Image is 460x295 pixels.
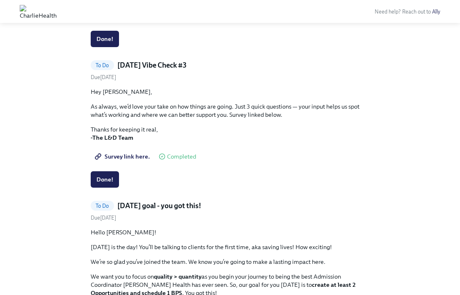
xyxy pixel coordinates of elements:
[117,201,201,211] h5: [DATE] goal - you got this!
[91,203,114,209] span: To Do
[91,102,370,119] p: As always, we’d love your take on how things are going. Just 3 quick questions — your input helps...
[91,148,156,165] a: Survey link here.
[91,228,370,236] p: Hello [PERSON_NAME]!
[154,273,201,280] strong: quality > quantity
[91,171,119,188] button: Done!
[91,258,370,266] p: We’re so glad you’ve joined the team. We know you’re going to make a lasting impact here.
[91,60,370,81] a: To Do[DATE] Vibe Check #3Due[DATE]
[91,201,370,222] a: To Do[DATE] goal - you got this!Due[DATE]
[91,62,114,68] span: To Do
[96,175,113,184] span: Done!
[96,152,150,161] span: Survey link here.
[96,35,113,43] span: Done!
[91,134,133,141] strong: -The L&D Team
[432,9,440,15] a: Ally
[91,125,370,142] p: Thanks for keeping it real,
[91,74,116,80] span: Wednesday, October 1st 2025, 4:00 pm
[91,31,119,47] button: Done!
[117,60,187,70] h5: [DATE] Vibe Check #3
[375,9,440,15] span: Need help? Reach out to
[91,88,370,96] p: Hey [PERSON_NAME],
[91,243,370,251] p: [DATE] is the day! You’ll be talking to clients for the first time, aka saving lives! How exciting!
[167,154,196,160] span: Completed
[91,215,116,221] span: Friday, October 3rd 2025, 6:00 am
[20,5,57,18] img: CharlieHealth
